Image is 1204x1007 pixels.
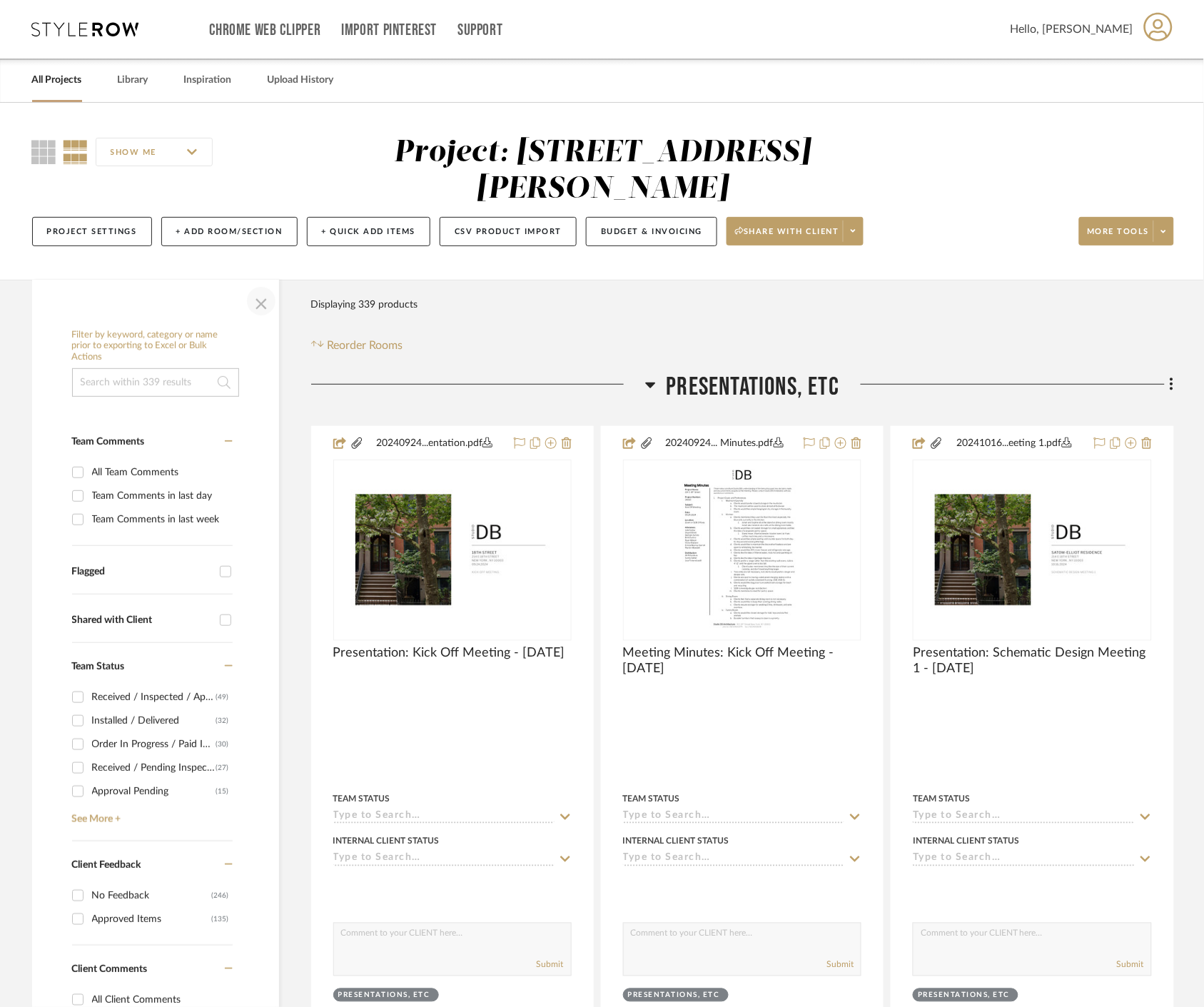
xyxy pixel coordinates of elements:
[913,793,970,806] div: Team Status
[623,853,844,866] input: Type to Search…
[918,991,1010,1001] div: Presentations, ETC
[210,24,321,36] a: Chrome Web Clipper
[1011,21,1133,38] span: Hello, [PERSON_NAME]
[674,461,811,639] img: Meeting Minutes: Kick Off Meeting - 09.24.2024
[216,756,229,779] div: (27)
[307,217,431,246] button: + Quick Add Items
[623,645,861,677] span: Meeting Minutes: Kick Off Meeting - [DATE]
[341,24,437,36] a: Import Pinterest
[92,908,212,931] div: Approved Items
[913,811,1134,824] input: Type to Search…
[1088,226,1150,248] span: More tools
[914,474,1150,626] img: Presentation: Schematic Design Meeting 1 - 10.16.2024
[216,733,229,756] div: (30)
[667,372,840,403] span: Presentations, ETC
[727,217,864,246] button: Share with client
[92,884,212,907] div: No Feedback
[735,226,839,248] span: Share with client
[72,662,125,672] span: Team Status
[440,217,577,246] button: CSV Product Import
[72,330,239,363] h6: Filter by keyword, category or name prior to exporting to Excel or Bulk Actions
[338,991,430,1001] div: Presentations, ETC
[654,435,795,452] button: 20240924... Minutes.pdf
[623,835,729,848] div: Internal Client Status
[333,853,555,866] input: Type to Search…
[92,485,229,507] div: Team Comments in last day
[92,780,216,803] div: Approval Pending
[92,461,229,484] div: All Team Comments
[327,337,403,354] span: Reorder Rooms
[92,733,216,756] div: Order In Progress / Paid In Full w/ Freight, No Balance due
[247,287,275,315] button: Close
[72,614,213,627] div: Shared with Client
[32,71,82,90] a: All Projects
[72,566,213,578] div: Flagged
[913,835,1019,848] div: Internal Client Status
[913,645,1151,677] span: Presentation: Schematic Design Meeting 1 - [DATE]
[333,645,565,661] span: Presentation: Kick Off Meeting - [DATE]
[268,71,334,90] a: Upload History
[72,860,141,870] span: Client Feedback
[537,958,564,971] button: Submit
[395,138,811,204] div: Project: [STREET_ADDRESS][PERSON_NAME]
[212,884,229,907] div: (246)
[1117,958,1144,971] button: Submit
[212,908,229,931] div: (135)
[826,958,854,971] button: Submit
[92,686,216,709] div: Received / Inspected / Approved
[216,709,229,732] div: (32)
[184,71,232,90] a: Inspiration
[72,437,145,447] span: Team Comments
[333,835,440,848] div: Internal Client Status
[1079,217,1174,246] button: More tools
[311,337,403,354] button: Reorder Rooms
[913,853,1134,866] input: Type to Search…
[72,368,239,397] input: Search within 339 results
[457,24,502,36] a: Support
[216,686,229,709] div: (49)
[92,709,216,732] div: Installed / Delivered
[333,793,390,806] div: Team Status
[161,217,298,246] button: + Add Room/Section
[32,217,152,246] button: Project Settings
[118,71,148,90] a: Library
[623,793,680,806] div: Team Status
[72,964,148,974] span: Client Comments
[623,811,844,824] input: Type to Search…
[364,435,505,452] button: 20240924...entation.pdf
[311,290,418,319] div: Displaying 339 products
[92,508,229,531] div: Team Comments in last week
[586,217,717,246] button: Budget & Invoicing
[628,991,720,1001] div: Presentations, ETC
[944,435,1085,452] button: 20241016...eeting 1.pdf
[92,756,216,779] div: Received / Pending Inspection
[69,803,233,826] a: See More +
[335,474,570,626] img: Presentation: Kick Off Meeting - 09.24.2024
[333,811,555,824] input: Type to Search…
[216,780,229,803] div: (15)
